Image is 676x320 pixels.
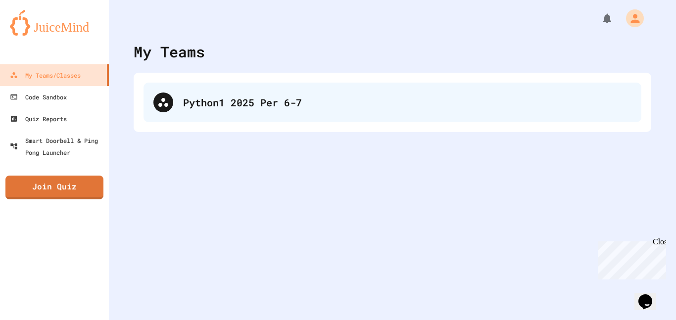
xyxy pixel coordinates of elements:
div: My Account [616,7,646,30]
div: My Teams/Classes [10,69,81,81]
div: Python1 2025 Per 6-7 [144,83,641,122]
div: Code Sandbox [10,91,67,103]
div: Quiz Reports [10,113,67,125]
a: Join Quiz [5,176,103,199]
iframe: chat widget [634,280,666,310]
img: logo-orange.svg [10,10,99,36]
div: Python1 2025 Per 6-7 [183,95,631,110]
div: Smart Doorbell & Ping Pong Launcher [10,135,105,158]
iframe: chat widget [594,237,666,279]
div: My Notifications [583,10,616,27]
div: Chat with us now!Close [4,4,68,63]
div: My Teams [134,41,205,63]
